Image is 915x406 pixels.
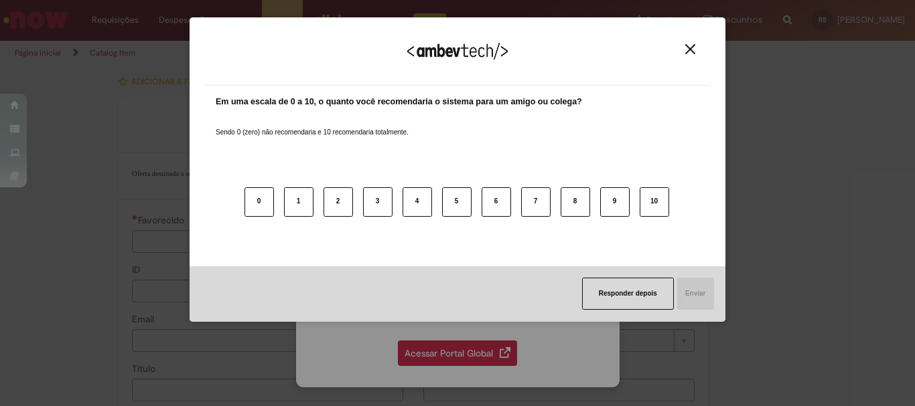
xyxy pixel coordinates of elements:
[561,187,590,217] button: 8
[685,44,695,54] img: Close
[324,187,353,217] button: 2
[442,187,472,217] button: 5
[582,278,674,310] button: Responder depois
[216,112,409,137] label: Sendo 0 (zero) não recomendaria e 10 recomendaria totalmente.
[600,187,630,217] button: 9
[407,43,508,60] img: Logo Ambevtech
[403,187,432,217] button: 4
[244,187,274,217] button: 0
[482,187,511,217] button: 6
[363,187,393,217] button: 3
[216,96,582,108] label: Em uma escala de 0 a 10, o quanto você recomendaria o sistema para um amigo ou colega?
[640,187,669,217] button: 10
[284,187,313,217] button: 1
[681,43,699,55] button: Close
[521,187,551,217] button: 7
